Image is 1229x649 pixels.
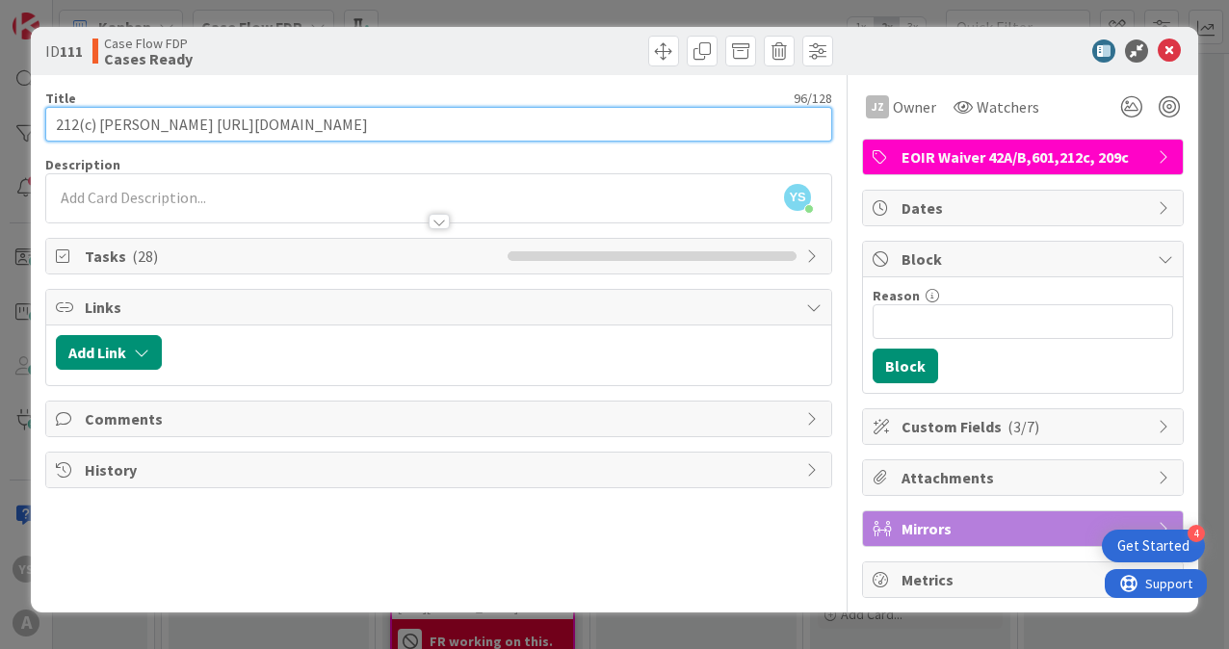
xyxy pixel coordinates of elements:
div: JZ [866,95,889,118]
input: type card name here... [45,107,832,142]
div: 96 / 128 [82,90,832,107]
span: Custom Fields [902,415,1148,438]
span: Mirrors [902,517,1148,540]
b: Cases Ready [104,51,193,66]
button: Block [873,349,938,383]
span: Attachments [902,466,1148,489]
label: Reason [873,287,920,304]
span: Links [85,296,797,319]
span: History [85,458,797,481]
span: Metrics [902,568,1148,591]
span: Owner [893,95,936,118]
div: Open Get Started checklist, remaining modules: 4 [1102,530,1205,562]
span: Support [40,3,88,26]
span: Tasks [85,245,498,268]
span: Watchers [977,95,1039,118]
span: YS [784,184,811,211]
b: 111 [60,41,83,61]
span: ( 28 ) [132,247,158,266]
span: Comments [85,407,797,430]
span: ID [45,39,83,63]
button: Add Link [56,335,162,370]
div: 4 [1188,525,1205,542]
span: Description [45,156,120,173]
label: Title [45,90,76,107]
span: ( 3/7 ) [1007,417,1039,436]
div: Get Started [1117,536,1190,556]
span: Block [902,247,1148,271]
span: EOIR Waiver 42A/B,601,212c, 209c [902,145,1148,169]
span: Dates [902,196,1148,220]
span: Case Flow FDP [104,36,193,51]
